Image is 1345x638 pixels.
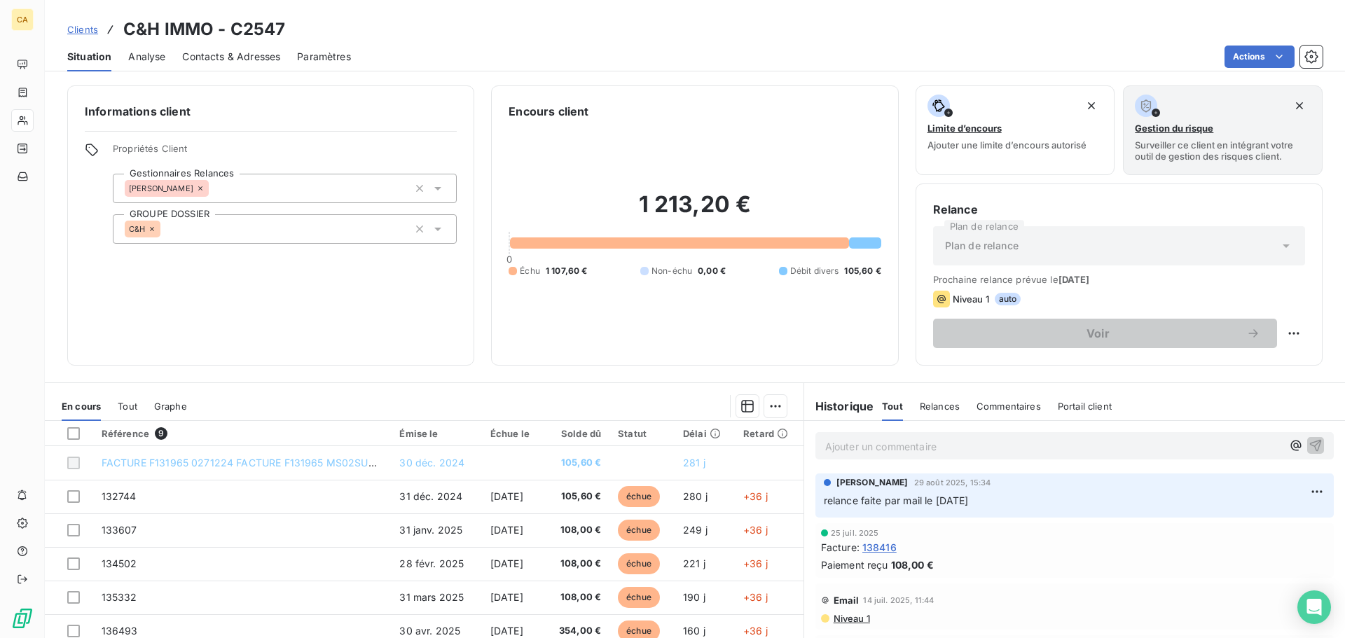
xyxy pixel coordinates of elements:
[490,524,523,536] span: [DATE]
[927,123,1002,134] span: Limite d’encours
[683,428,726,439] div: Délai
[844,265,881,277] span: 105,60 €
[102,427,383,440] div: Référence
[618,486,660,507] span: échue
[683,557,705,569] span: 221 j
[618,520,660,541] span: échue
[490,625,523,637] span: [DATE]
[834,595,860,606] span: Email
[160,223,172,235] input: Ajouter une valeur
[832,613,870,624] span: Niveau 1
[743,524,768,536] span: +36 j
[509,190,881,233] h2: 1 213,20 €
[209,182,220,195] input: Ajouter une valeur
[1058,401,1112,412] span: Portail client
[11,607,34,630] img: Logo LeanPay
[399,557,464,569] span: 28 févr. 2025
[683,524,708,536] span: 249 j
[62,401,101,412] span: En cours
[113,143,457,162] span: Propriétés Client
[927,139,1087,151] span: Ajouter une limite d’encours autorisé
[102,625,138,637] span: 136493
[995,293,1021,305] span: auto
[297,50,351,64] span: Paramètres
[509,103,588,120] h6: Encours client
[399,591,464,603] span: 31 mars 2025
[651,265,692,277] span: Non-échu
[920,401,960,412] span: Relances
[831,529,879,537] span: 25 juil. 2025
[933,319,1277,348] button: Voir
[182,50,280,64] span: Contacts & Adresses
[1225,46,1295,68] button: Actions
[155,427,167,440] span: 9
[863,596,934,604] span: 14 juil. 2025, 11:44
[743,591,768,603] span: +36 j
[1297,590,1331,624] div: Open Intercom Messenger
[1135,123,1213,134] span: Gestion du risque
[490,428,536,439] div: Échue le
[399,524,462,536] span: 31 janv. 2025
[102,557,137,569] span: 134502
[553,456,601,470] span: 105,60 €
[11,8,34,31] div: CA
[953,293,989,305] span: Niveau 1
[553,523,601,537] span: 108,00 €
[546,265,588,277] span: 1 107,60 €
[683,457,705,469] span: 281 j
[553,428,601,439] div: Solde dû
[123,17,285,42] h3: C&H IMMO - C2547
[67,24,98,35] span: Clients
[683,591,705,603] span: 190 j
[821,557,888,572] span: Paiement reçu
[129,225,145,233] span: C&H
[698,265,726,277] span: 0,00 €
[520,265,540,277] span: Échu
[882,401,903,412] span: Tout
[743,490,768,502] span: +36 j
[67,50,111,64] span: Situation
[399,457,464,469] span: 30 déc. 2024
[67,22,98,36] a: Clients
[490,490,523,502] span: [DATE]
[804,398,874,415] h6: Historique
[102,490,137,502] span: 132744
[914,478,991,487] span: 29 août 2025, 15:34
[399,428,473,439] div: Émise le
[102,524,137,536] span: 133607
[618,553,660,574] span: échue
[950,328,1246,339] span: Voir
[933,201,1305,218] h6: Relance
[102,457,467,469] span: FACTURE F131965 0271224 FACTURE F131965 MS02SUR ORDRE DU CLIENT
[129,184,193,193] span: [PERSON_NAME]
[1058,274,1090,285] span: [DATE]
[399,625,460,637] span: 30 avr. 2025
[836,476,909,489] span: [PERSON_NAME]
[85,103,457,120] h6: Informations client
[1135,139,1311,162] span: Surveiller ce client en intégrant votre outil de gestion des risques client.
[490,557,523,569] span: [DATE]
[821,540,860,555] span: Facture :
[553,557,601,571] span: 108,00 €
[553,624,601,638] span: 354,00 €
[891,557,934,572] span: 108,00 €
[102,591,137,603] span: 135332
[790,265,839,277] span: Débit divers
[683,490,708,502] span: 280 j
[977,401,1041,412] span: Commentaires
[618,587,660,608] span: échue
[743,557,768,569] span: +36 j
[128,50,165,64] span: Analyse
[743,428,795,439] div: Retard
[916,85,1115,175] button: Limite d’encoursAjouter une limite d’encours autorisé
[553,590,601,604] span: 108,00 €
[683,625,705,637] span: 160 j
[154,401,187,412] span: Graphe
[506,254,512,265] span: 0
[399,490,462,502] span: 31 déc. 2024
[1123,85,1323,175] button: Gestion du risqueSurveiller ce client en intégrant votre outil de gestion des risques client.
[743,625,768,637] span: +36 j
[933,274,1305,285] span: Prochaine relance prévue le
[618,428,666,439] div: Statut
[118,401,137,412] span: Tout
